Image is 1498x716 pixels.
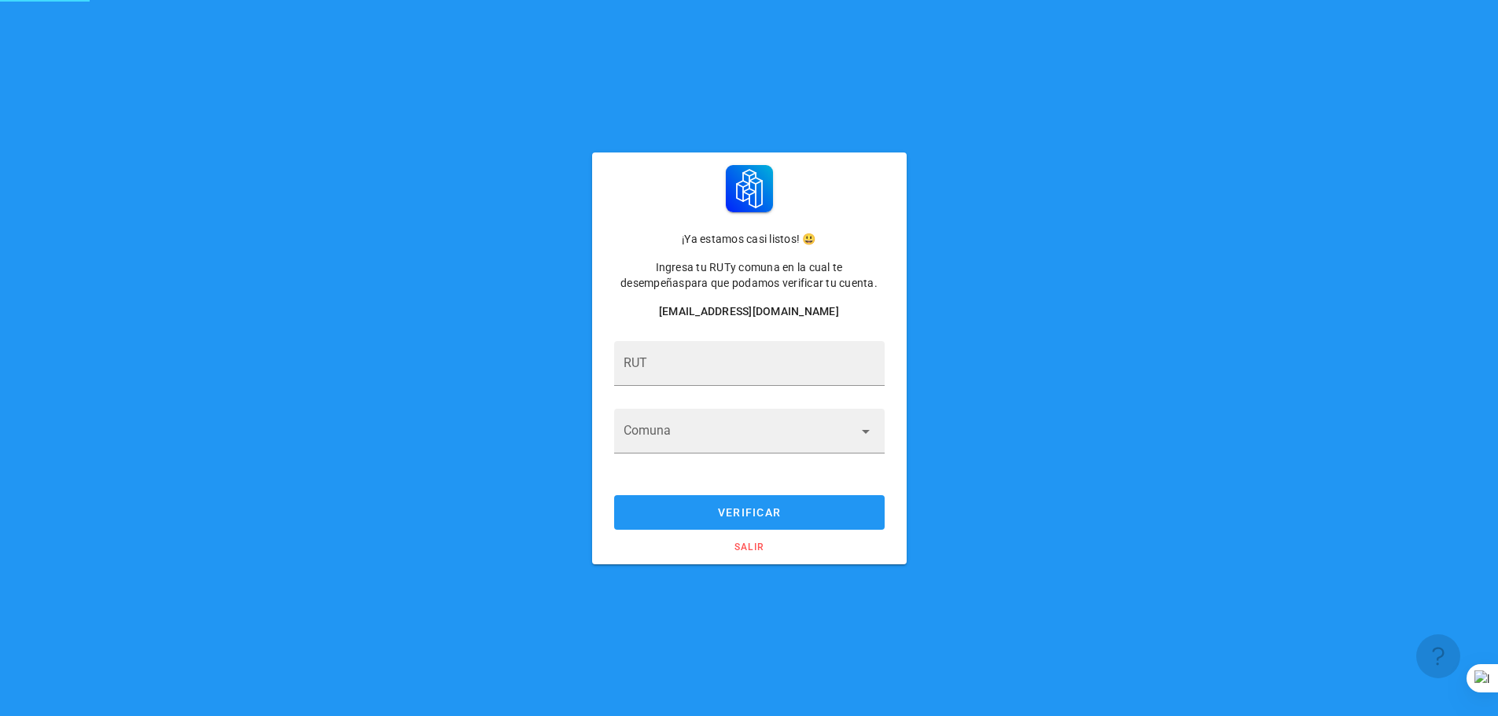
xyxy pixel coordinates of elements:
[624,542,874,553] span: salir
[614,536,885,558] a: salir
[614,495,885,530] button: verificar
[614,303,885,319] div: [EMAIL_ADDRESS][DOMAIN_NAME]
[614,231,885,247] p: ¡Ya estamos casi listos! 😃
[629,506,869,519] span: verificar
[620,261,842,289] span: y comuna en la cual te desempeñas
[614,259,885,291] p: Ingresa tu RUT para que podamos verificar tu cuenta.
